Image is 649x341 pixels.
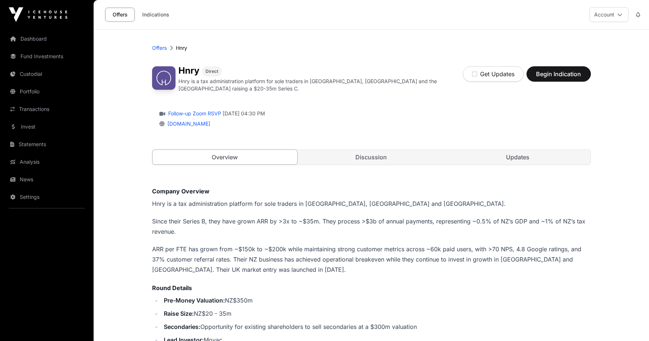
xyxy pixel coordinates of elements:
p: Hnry [176,44,187,52]
p: ARR per FTE has grown from ~$150k to ~$200k while maintaining strong customer metrics across ~60k... [152,244,591,275]
h1: Hnry [178,66,199,76]
a: Portfolio [6,84,88,100]
a: Analysis [6,154,88,170]
strong: Company Overview [152,188,210,195]
button: Begin Indication [527,66,591,82]
strong: Round Details [152,284,192,292]
p: Hnry is a tax administration platform for sole traders in [GEOGRAPHIC_DATA], [GEOGRAPHIC_DATA] an... [152,199,591,209]
button: Account [589,7,629,22]
a: Offers [152,44,167,52]
a: Overview [152,149,298,165]
a: Dashboard [6,31,88,47]
li: NZ$20 - 35m [162,308,591,319]
strong: Pre-Money Valuation: [164,297,225,304]
a: Offers [105,8,135,22]
a: Updates [445,150,590,164]
a: Statements [6,136,88,152]
a: Settings [6,189,88,205]
img: Icehouse Ventures Logo [9,7,67,22]
button: Get Updates [463,66,524,82]
img: Hnry [152,66,176,90]
a: News [6,171,88,188]
a: Indications [137,8,174,22]
a: [DOMAIN_NAME] [165,121,210,127]
a: Discussion [299,150,444,164]
a: Fund Investments [6,48,88,64]
span: Direct [205,68,218,74]
a: Begin Indication [527,74,591,81]
strong: Secondaries: [164,323,200,330]
span: [DATE] 04:30 PM [223,110,265,117]
li: NZ$350m [162,295,591,305]
strong: Raise Size: [164,310,194,317]
a: Invest [6,119,88,135]
span: Begin Indication [536,70,582,78]
li: Opportunity for existing shareholders to sell secondaries at a $300m valuation [162,322,591,332]
a: Transactions [6,101,88,117]
a: Custodial [6,66,88,82]
p: Since their Series B, they have grown ARR by >3x to ~$35m. They process >$3b of annual payments, ... [152,216,591,237]
p: Hnry is a tax administration platform for sole traders in [GEOGRAPHIC_DATA], [GEOGRAPHIC_DATA] an... [178,78,463,92]
a: Follow-up Zoom RSVP [167,110,221,117]
nav: Tabs [152,150,590,164]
